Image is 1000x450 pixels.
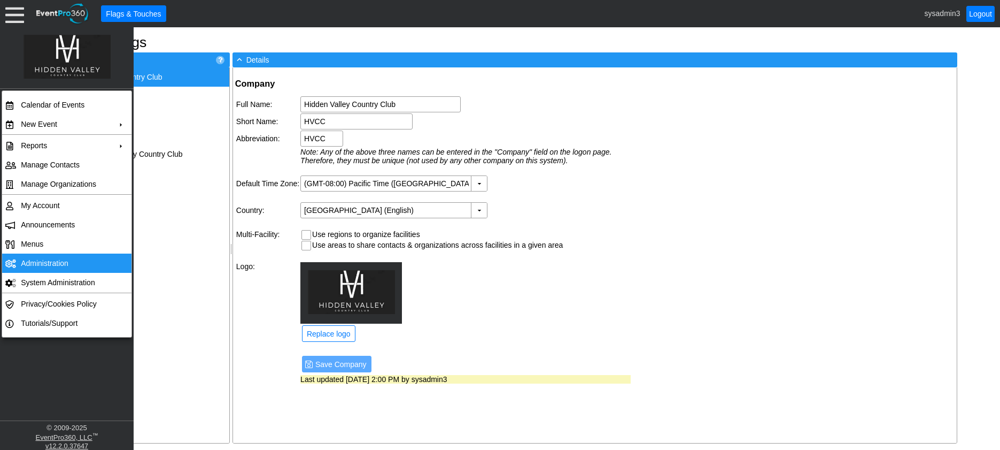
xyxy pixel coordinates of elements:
[246,56,269,64] span: Details
[104,9,163,19] span: Flags & Touches
[312,230,563,240] td: Use regions to organize facilities
[35,2,90,26] img: EventPro360
[17,136,112,155] td: Reports
[235,78,632,89] h2: Company
[236,113,299,129] td: Short Name:
[17,115,112,134] td: New Event
[2,95,131,115] tr: Calendar of Events
[17,196,112,215] td: My Account
[313,359,369,370] span: Save Company
[236,202,299,218] td: Country:
[17,155,112,174] td: Manage Contacts
[17,273,112,292] td: System Administration
[236,131,299,147] td: Abbreviation:
[2,234,131,254] tr: <span>Menus</span>
[2,196,131,215] tr: My Account
[236,262,299,343] td: Logo:
[2,254,131,273] tr: Administration
[235,55,244,64] span: -
[3,424,131,432] div: © 2009- 2025
[17,174,112,194] td: Manage Organizations
[2,294,131,314] tr: Privacy/Cookies Policy
[2,314,131,333] tr: Tutorials/Support
[17,314,112,333] td: Tutorials/Support
[305,329,353,339] span: Replace logo
[312,241,563,250] td: Use areas to share contacts & organizations across facilities in a given area
[2,215,131,234] tr: Announcements
[45,443,88,450] a: v12.2.0.37647
[2,155,131,174] tr: Manage Contacts
[21,240,43,248] span: Menus
[236,176,299,192] td: Default Time Zone:
[2,115,131,134] tr: New Event
[40,35,960,50] h1: Manage Settings
[925,9,960,17] span: sysadmin3
[300,375,631,384] div: Last updated [DATE] 2:00 PM by sysadmin3
[17,95,112,115] td: Calendar of Events
[24,27,111,87] img: Logo
[71,73,162,81] span: Hidden Valley Country Club
[35,433,92,441] a: EventPro360, LLC
[236,229,299,252] td: Multi-Facility:
[5,4,24,23] div: Menu: Click or 'Crtl+M' to toggle menu open/close
[2,136,131,155] tr: Reports
[91,150,183,158] span: Hidden Valley Country Club
[300,148,611,165] i: Note: Any of the above three names can be entered in the "Company" field on the logon page. There...
[17,294,112,314] td: Privacy/Cookies Policy
[17,215,112,234] td: Announcements
[104,8,163,19] span: Flags & Touches
[92,432,98,438] sup: ™
[2,273,131,292] tr: System Administration
[17,254,112,273] td: Administration
[305,359,369,370] span: Save Company
[2,174,131,194] tr: Manage Organizations
[966,6,995,22] a: Logout
[236,96,299,112] td: Full Name:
